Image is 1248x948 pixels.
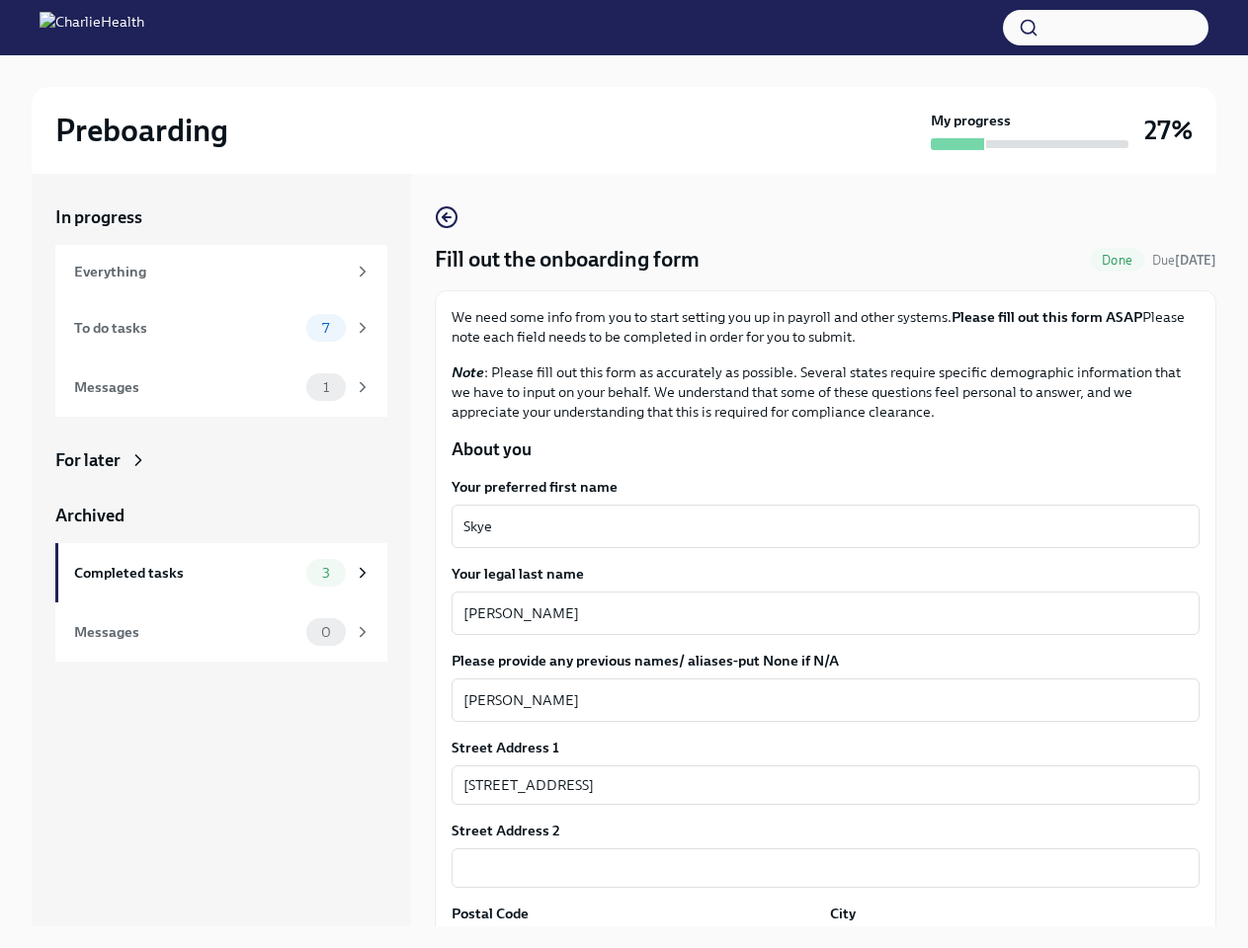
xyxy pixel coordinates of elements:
[1175,253,1216,268] strong: [DATE]
[452,477,1200,497] label: Your preferred first name
[55,448,387,472] a: For later
[55,448,121,472] div: For later
[1144,113,1193,148] h3: 27%
[310,566,342,581] span: 3
[55,205,387,229] a: In progress
[55,357,387,417] a: Messages1
[952,308,1142,326] strong: Please fill out this form ASAP
[452,363,484,381] strong: Note
[931,111,1011,130] strong: My progress
[452,437,1200,461] p: About you
[1152,253,1216,268] span: Due
[463,688,1188,712] textarea: [PERSON_NAME]
[830,904,856,923] label: City
[452,564,1200,584] label: Your legal last name
[55,504,387,527] a: Archived
[40,12,144,43] img: CharlieHealth
[1090,253,1144,268] span: Done
[74,261,346,282] div: Everything
[74,621,298,643] div: Messages
[452,738,559,757] label: Street Address 1
[452,821,560,840] label: Street Address 2
[463,514,1188,538] textarea: Skye
[309,625,343,640] span: 0
[311,380,341,395] span: 1
[452,651,1200,671] label: Please provide any previous names/ aliases-put None if N/A
[435,245,700,275] h4: Fill out the onboarding form
[55,111,228,150] h2: Preboarding
[55,245,387,298] a: Everything
[1152,251,1216,270] span: August 26th, 2025 06:00
[55,543,387,602] a: Completed tasks3
[452,307,1200,347] p: We need some info from you to start setting you up in payroll and other systems. Please note each...
[55,298,387,357] a: To do tasks7
[74,562,298,584] div: Completed tasks
[74,376,298,398] div: Messages
[463,601,1188,625] textarea: [PERSON_NAME]
[452,362,1200,422] p: : Please fill out this form as accurately as possible. Several states require specific demographi...
[452,904,529,923] label: Postal Code
[74,317,298,339] div: To do tasks
[310,321,341,336] span: 7
[55,602,387,662] a: Messages0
